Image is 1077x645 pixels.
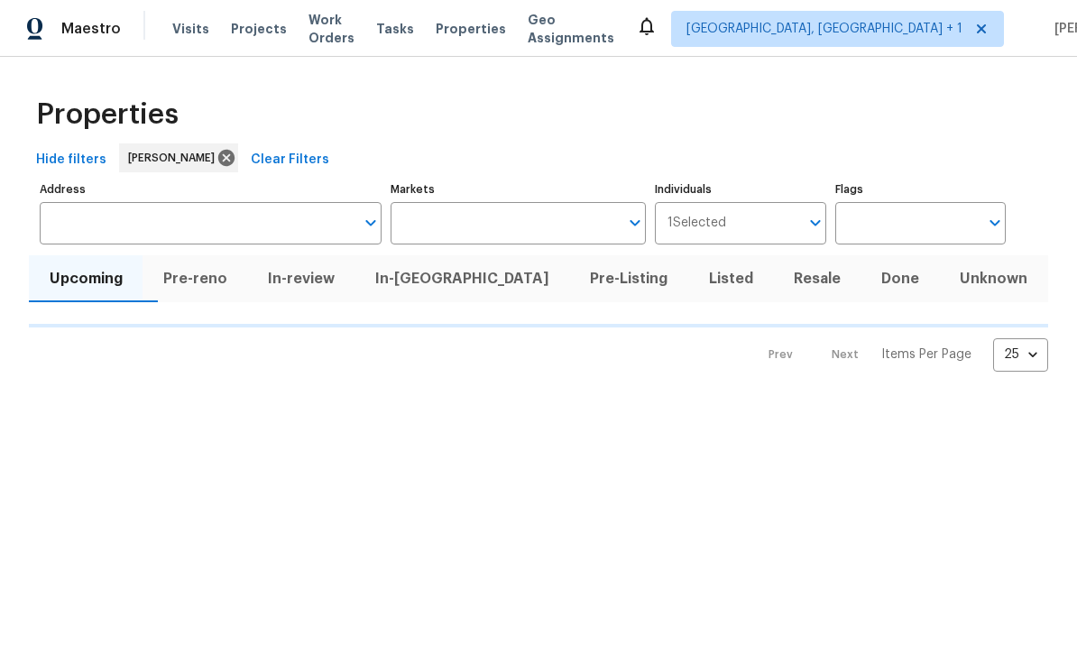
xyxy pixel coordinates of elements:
span: Properties [436,20,506,38]
button: Open [358,210,383,235]
button: Open [803,210,828,235]
button: Clear Filters [244,143,336,177]
nav: Pagination Navigation [751,338,1048,372]
span: Clear Filters [251,149,329,171]
span: [PERSON_NAME] [128,149,222,167]
span: Done [872,266,929,291]
div: 25 [993,331,1048,378]
label: Markets [391,184,647,195]
span: Upcoming [40,266,132,291]
span: In-[GEOGRAPHIC_DATA] [366,266,559,291]
button: Open [982,210,1008,235]
span: Pre-reno [153,266,236,291]
button: Hide filters [29,143,114,177]
p: Items Per Page [881,346,971,364]
span: Pre-Listing [581,266,677,291]
span: Projects [231,20,287,38]
span: 1 Selected [667,216,726,231]
button: Open [622,210,648,235]
span: Resale [784,266,850,291]
span: In-review [258,266,344,291]
span: [GEOGRAPHIC_DATA], [GEOGRAPHIC_DATA] + 1 [686,20,962,38]
span: Visits [172,20,209,38]
label: Address [40,184,382,195]
span: Geo Assignments [528,11,614,47]
label: Flags [835,184,1006,195]
span: Work Orders [308,11,354,47]
span: Properties [36,106,179,124]
div: [PERSON_NAME] [119,143,238,172]
span: Hide filters [36,149,106,171]
span: Listed [699,266,762,291]
span: Unknown [951,266,1037,291]
span: Tasks [376,23,414,35]
span: Maestro [61,20,121,38]
label: Individuals [655,184,825,195]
